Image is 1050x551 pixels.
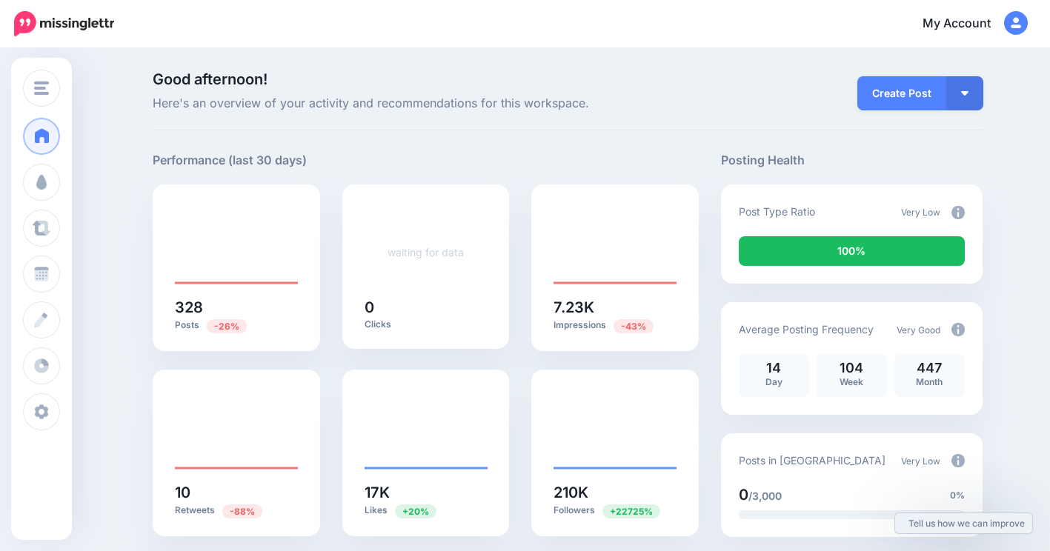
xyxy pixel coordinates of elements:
[765,376,782,387] span: Day
[739,452,885,469] p: Posts in [GEOGRAPHIC_DATA]
[895,513,1032,533] a: Tell us how we can improve
[961,91,968,96] img: arrow-down-white.png
[207,319,247,333] span: Previous period: 445
[175,318,298,333] p: Posts
[554,504,677,518] p: Followers
[153,94,699,113] span: Here's an overview of your activity and recommendations for this workspace.
[951,323,965,336] img: info-circle-grey.png
[175,485,298,500] h5: 10
[739,486,748,504] span: 0
[901,455,940,467] span: Very Low
[840,376,863,387] span: Week
[916,376,943,387] span: Month
[153,151,307,170] h5: Performance (last 30 days)
[602,504,660,518] span: Previous period: 921
[951,454,965,467] img: info-circle-grey.png
[951,206,965,219] img: info-circle-grey.png
[388,246,464,258] a: waiting for data
[950,488,965,503] span: 0%
[554,485,677,500] h5: 210K
[365,318,488,330] p: Clicks
[739,236,965,266] div: 100% of your posts in the last 30 days were manually created (i.e. were not from Drip Campaigns o...
[222,504,262,518] span: Previous period: 81
[739,321,874,338] p: Average Posting Frequency
[395,504,436,518] span: Previous period: 14.1K
[554,300,677,315] h5: 7.23K
[908,6,1028,42] a: My Account
[902,361,957,375] p: 447
[365,300,488,315] h5: 0
[739,203,815,220] p: Post Type Ratio
[824,361,880,375] p: 104
[153,70,268,88] span: Good afternoon!
[748,490,782,502] span: /3,000
[901,207,940,218] span: Very Low
[614,319,654,333] span: Previous period: 12.8K
[857,76,946,110] a: Create Post
[14,11,114,36] img: Missinglettr
[34,81,49,95] img: menu.png
[897,324,940,335] span: Very Good
[365,504,488,518] p: Likes
[721,151,983,170] h5: Posting Health
[175,300,298,315] h5: 328
[554,318,677,333] p: Impressions
[746,361,802,375] p: 14
[365,485,488,500] h5: 17K
[175,504,298,518] p: Retweets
